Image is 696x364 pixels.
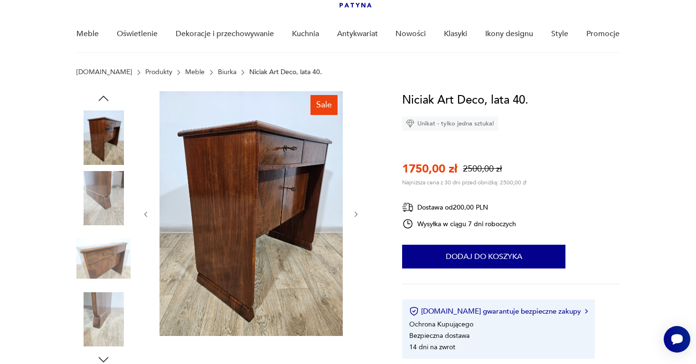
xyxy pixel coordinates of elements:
a: Nowości [395,16,426,52]
img: Zdjęcie produktu Niciak Art Deco, lata 40. [160,91,343,336]
h1: Niciak Art Deco, lata 40. [402,91,528,109]
img: Ikona diamentu [406,119,414,128]
button: Dodaj do koszyka [402,245,565,268]
div: Dostawa od 200,00 PLN [402,201,516,213]
iframe: Smartsupp widget button [664,326,690,353]
a: Oświetlenie [117,16,158,52]
img: Zdjęcie produktu Niciak Art Deco, lata 40. [76,110,131,164]
li: Ochrona Kupującego [409,320,473,329]
p: Najniższa cena z 30 dni przed obniżką: 2500,00 zł [402,179,527,186]
img: Zdjęcie produktu Niciak Art Deco, lata 40. [76,171,131,225]
button: [DOMAIN_NAME] gwarantuje bezpieczne zakupy [409,307,587,316]
a: Meble [76,16,99,52]
div: Wysyłka w ciągu 7 dni roboczych [402,218,516,230]
img: Ikona strzałki w prawo [585,309,588,314]
a: Produkty [145,68,172,76]
li: Bezpieczna dostawa [409,331,470,340]
a: Meble [185,68,205,76]
div: Unikat - tylko jedna sztuka! [402,116,498,131]
img: Zdjęcie produktu Niciak Art Deco, lata 40. [76,231,131,286]
li: 14 dni na zwrot [409,343,455,352]
a: Kuchnia [292,16,319,52]
div: Sale [310,95,338,115]
a: Promocje [586,16,620,52]
img: Ikona certyfikatu [409,307,419,316]
a: Klasyki [444,16,467,52]
img: Zdjęcie produktu Niciak Art Deco, lata 40. [76,292,131,346]
p: 1750,00 zł [402,161,457,177]
p: 2500,00 zł [463,163,502,175]
p: Niciak Art Deco, lata 40. [249,68,322,76]
a: [DOMAIN_NAME] [76,68,132,76]
a: Style [551,16,568,52]
a: Biurka [218,68,236,76]
a: Ikony designu [485,16,533,52]
a: Dekoracje i przechowywanie [176,16,274,52]
a: Antykwariat [337,16,378,52]
img: Ikona dostawy [402,201,414,213]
